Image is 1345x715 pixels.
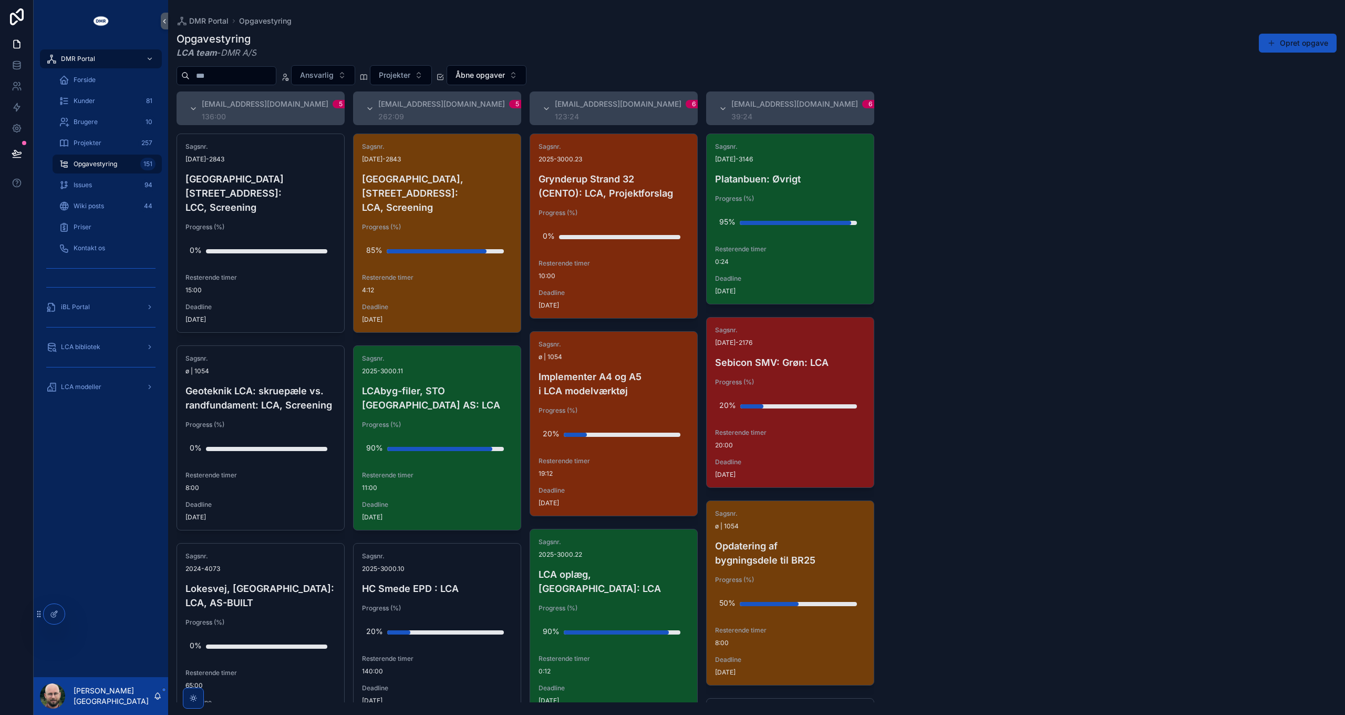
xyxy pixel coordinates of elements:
[61,383,101,391] span: LCA modeller
[362,471,512,479] span: Resterende timer
[539,301,559,310] p: [DATE]
[92,13,109,29] img: App logo
[362,581,512,596] h4: HC Smede EPD : LCA
[74,97,95,105] span: Kunder
[706,500,874,686] a: Sagsnr.ø | 1054Opdatering af bygningsdele til BR25Progress (%)50%Resterende timer8:00Deadline[DATE]
[185,421,336,429] span: Progress (%)
[177,47,217,58] em: LCA team
[362,500,512,509] span: Deadline
[706,317,874,488] a: Sagsnr.[DATE]-2176Sebicon SMV: Grøn: LCAProgress (%)20%Resterende timer20:00Deadline[DATE]
[515,100,519,108] div: 5
[366,621,383,642] div: 20%
[715,509,865,518] span: Sagsnr.
[300,70,334,80] span: Ansvarlig
[539,684,689,692] span: Deadline
[362,421,512,429] span: Progress (%)
[190,240,202,261] div: 0%
[362,552,512,560] span: Sagsnr.
[202,113,345,121] div: 136:00
[539,469,689,478] span: 19:12
[138,137,156,149] div: 257
[74,244,105,252] span: Kontakt os
[142,116,156,128] div: 10
[353,345,521,530] a: Sagsnr.2025-3000.11LCAbyg-filer, STO [GEOGRAPHIC_DATA] AS: LCAProgress (%)90%Resterende timer11:0...
[362,384,512,412] h4: LCAbyg-filer, STO [GEOGRAPHIC_DATA] AS: LCA
[190,635,202,656] div: 0%
[34,42,168,410] div: scrollable content
[362,565,512,573] span: 2025-3000.10
[40,338,162,356] a: LCA bibliotek
[362,172,512,214] h4: [GEOGRAPHIC_DATA], [STREET_ADDRESS]: LCA, Screening
[362,367,512,375] span: 2025-3000.11
[185,354,336,363] span: Sagsnr.
[185,286,336,294] span: 15:00
[185,484,336,492] span: 8:00
[177,134,345,333] a: Sagsnr.[DATE]-2843[GEOGRAPHIC_DATA][STREET_ADDRESS]: LCC, ScreeningProgress (%)0%Resterende timer...
[239,16,292,26] a: Opgavestyring
[543,226,555,247] div: 0%
[185,681,336,690] span: 65:00
[185,142,336,151] span: Sagsnr.
[185,513,206,522] p: [DATE]
[715,245,865,253] span: Resterende timer
[53,218,162,237] a: Priser
[715,428,865,437] span: Resterende timer
[692,100,696,108] div: 6
[715,339,865,347] span: [DATE]-2176
[715,172,865,186] h4: Platanbuen: Øvrigt
[715,274,865,283] span: Deadline
[715,195,865,203] span: Progress (%)
[543,423,560,444] div: 20%
[185,303,336,311] span: Deadline
[719,211,736,232] div: 95%
[185,172,336,214] h4: [GEOGRAPHIC_DATA][STREET_ADDRESS]: LCC, Screening
[530,529,698,714] a: Sagsnr.2025-3000.22LCA oplæg, [GEOGRAPHIC_DATA]: LCAProgress (%)90%Resterende timer0:12Deadline[D...
[379,70,410,80] span: Projekter
[378,99,505,109] span: [EMAIL_ADDRESS][DOMAIN_NAME]
[185,698,336,707] span: Deadline
[185,367,336,375] span: ø | 1054
[362,303,512,311] span: Deadline
[719,395,736,416] div: 20%
[543,621,560,642] div: 90%
[370,65,432,85] button: Select Button
[362,697,382,705] p: [DATE]
[539,172,689,200] h4: Grynderup Strand 32 (CENTO): LCA, Projektforslag
[539,499,559,507] p: [DATE]
[362,684,512,692] span: Deadline
[539,370,689,398] h4: Implementer A4 og A5 i LCA modelværktøj
[868,100,873,108] div: 6
[539,567,689,596] h4: LCA oplæg, [GEOGRAPHIC_DATA]: LCA
[221,47,256,58] em: DMR A/S
[140,158,156,170] div: 151
[362,273,512,282] span: Resterende timer
[539,406,689,415] span: Progress (%)
[539,486,689,495] span: Deadline
[539,655,689,663] span: Resterende timer
[715,539,865,567] h4: Opdatering af bygningsdele til BR25
[539,155,689,164] span: 2025-3000.23
[190,437,202,458] div: 0%
[202,99,328,109] span: [EMAIL_ADDRESS][DOMAIN_NAME]
[185,384,336,412] h4: Geoteknik LCA: skruepæle vs. randfundament: LCA, Screening
[530,331,698,516] a: Sagsnr.ø | 1054Implementer A4 og A5 i LCA modelværktøjProgress (%)20%Resterende timer19:12Deadlin...
[555,99,681,109] span: [EMAIL_ADDRESS][DOMAIN_NAME]
[362,155,512,164] span: [DATE]-2843
[141,179,156,191] div: 94
[539,259,689,268] span: Resterende timer
[715,668,736,677] p: [DATE]
[40,298,162,316] a: iBL Portal
[539,340,689,349] span: Sagsnr.
[715,326,865,334] span: Sagsnr.
[1259,34,1337,53] button: Opret opgave
[185,315,206,324] p: [DATE]
[715,155,865,164] span: [DATE]-3146
[53,113,162,131] a: Brugere10
[185,273,336,282] span: Resterende timer
[53,155,162,173] a: Opgavestyring151
[539,457,689,465] span: Resterende timer
[539,697,559,705] p: [DATE]
[539,209,689,217] span: Progress (%)
[185,223,336,231] span: Progress (%)
[53,70,162,89] a: Forside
